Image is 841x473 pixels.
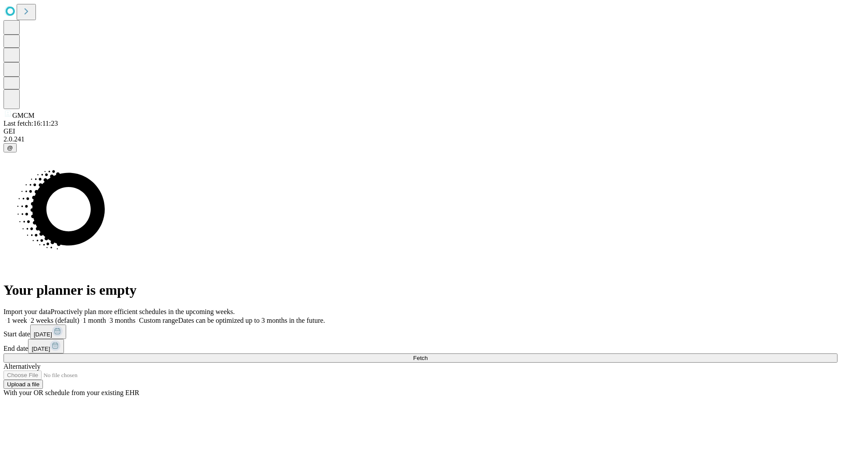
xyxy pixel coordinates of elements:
[4,389,139,396] span: With your OR schedule from your existing EHR
[139,317,178,324] span: Custom range
[4,325,837,339] div: Start date
[4,143,17,152] button: @
[110,317,135,324] span: 3 months
[32,346,50,352] span: [DATE]
[7,317,27,324] span: 1 week
[28,339,64,353] button: [DATE]
[413,355,428,361] span: Fetch
[12,112,35,119] span: GMCM
[4,282,837,298] h1: Your planner is empty
[4,339,837,353] div: End date
[4,380,43,389] button: Upload a file
[31,317,79,324] span: 2 weeks (default)
[34,331,52,338] span: [DATE]
[4,353,837,363] button: Fetch
[4,135,837,143] div: 2.0.241
[51,308,235,315] span: Proactively plan more efficient schedules in the upcoming weeks.
[4,363,40,370] span: Alternatively
[4,308,51,315] span: Import your data
[4,120,58,127] span: Last fetch: 16:11:23
[83,317,106,324] span: 1 month
[178,317,325,324] span: Dates can be optimized up to 3 months in the future.
[7,145,13,151] span: @
[30,325,66,339] button: [DATE]
[4,127,837,135] div: GEI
